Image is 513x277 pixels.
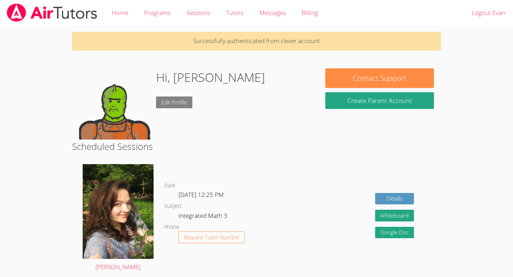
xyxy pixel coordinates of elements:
[259,9,286,17] span: Messages
[178,211,229,223] dd: Integrated Math 3
[156,68,265,87] h1: Hi, [PERSON_NAME]
[83,164,154,272] a: [PERSON_NAME]
[184,235,240,240] span: Request Tutor Number
[164,223,179,232] dt: Phone
[164,202,182,211] dt: Subject
[178,190,224,199] span: [DATE] 12:25 PM
[178,231,245,243] button: Request Tutor Number
[164,181,175,190] dt: Date
[6,4,98,22] img: airtutors_banner-c4298cdbf04f3fff15de1276eac7730deb9818008684d7c2e4769d2f7ddbe033.png
[72,140,441,153] h2: Scheduled Sessions
[83,164,154,259] img: a.JPG
[325,68,434,88] button: Contact Support
[325,92,434,109] button: Create Parent Account
[72,32,441,51] p: Successfully authenticated from clever account
[156,96,192,108] a: Edit Profile
[375,227,414,239] a: Google Doc
[375,193,414,205] a: Details
[79,68,150,140] img: default.png
[375,210,414,221] button: Whiteboard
